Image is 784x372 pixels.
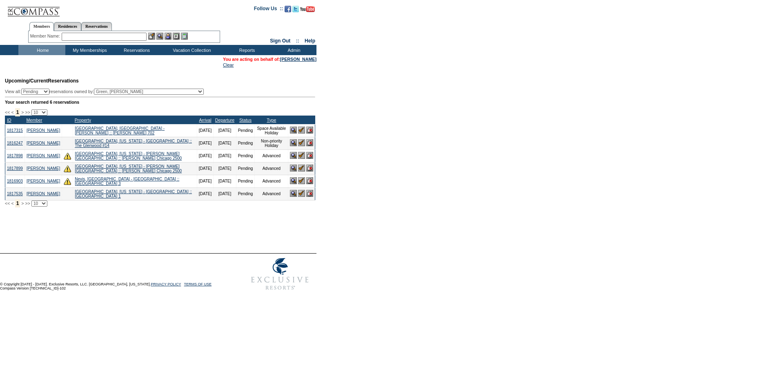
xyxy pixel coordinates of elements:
[21,110,24,115] span: >
[236,187,255,200] td: Pending
[15,108,20,116] span: 1
[18,45,65,55] td: Home
[267,118,276,123] a: Type
[255,175,288,187] td: Advanced
[5,78,48,84] span: Upcoming/Current
[25,201,30,206] span: >>
[27,141,60,145] a: [PERSON_NAME]
[215,118,234,123] a: Departure
[298,139,305,146] img: Confirm Reservation
[27,192,60,196] a: [PERSON_NAME]
[7,141,23,145] a: 1816247
[292,6,299,12] img: Follow us on Twitter
[75,139,192,148] a: [GEOGRAPHIC_DATA], [US_STATE] - [GEOGRAPHIC_DATA] :: The Glenwood #14
[305,38,315,44] a: Help
[54,22,81,31] a: Residences
[151,282,181,286] a: PRIVACY POLICY
[11,201,13,206] span: <
[296,38,299,44] span: ::
[290,139,297,146] img: View Reservation
[214,187,236,200] td: [DATE]
[214,137,236,149] td: [DATE]
[298,190,305,197] img: Confirm Reservation
[7,166,23,171] a: 1817899
[306,177,313,184] img: Cancel Reservation
[27,179,60,183] a: [PERSON_NAME]
[5,78,79,84] span: Reservations
[300,6,315,12] img: Subscribe to our YouTube Channel
[29,22,54,31] a: Members
[236,149,255,162] td: Pending
[75,118,91,123] a: Property
[292,8,299,13] a: Follow us on Twitter
[197,137,213,149] td: [DATE]
[199,118,211,123] a: Arrival
[148,33,155,40] img: b_edit.gif
[15,199,20,207] span: 1
[112,45,159,55] td: Reservations
[306,190,313,197] img: Cancel Reservation
[298,127,305,134] img: Confirm Reservation
[214,124,236,137] td: [DATE]
[5,89,207,95] div: View all: reservations owned by:
[75,177,179,186] a: Nevis, [GEOGRAPHIC_DATA] - [GEOGRAPHIC_DATA] :: [GEOGRAPHIC_DATA] 3
[27,166,60,171] a: [PERSON_NAME]
[5,100,315,105] div: Your search returned 6 reservations
[75,151,182,160] a: [GEOGRAPHIC_DATA], [US_STATE] - [PERSON_NAME][GEOGRAPHIC_DATA] :: [PERSON_NAME] Chicago 2500
[236,124,255,137] td: Pending
[214,149,236,162] td: [DATE]
[5,201,10,206] span: <<
[7,128,23,133] a: 1817315
[11,110,13,115] span: <
[236,162,255,175] td: Pending
[255,187,288,200] td: Advanced
[298,152,305,159] img: Confirm Reservation
[223,62,234,67] a: Clear
[65,45,112,55] td: My Memberships
[181,33,188,40] img: b_calculator.gif
[254,5,283,15] td: Follow Us ::
[197,187,213,200] td: [DATE]
[255,162,288,175] td: Advanced
[197,149,213,162] td: [DATE]
[64,165,71,172] img: There are insufficient days and/or tokens to cover this reservation
[21,201,24,206] span: >
[173,33,180,40] img: Reservations
[290,190,297,197] img: View Reservation
[285,8,291,13] a: Become our fan on Facebook
[30,33,62,40] div: Member Name:
[26,118,42,123] a: Member
[236,137,255,149] td: Pending
[7,192,23,196] a: 1817535
[300,8,315,13] a: Subscribe to our YouTube Channel
[75,164,182,173] a: [GEOGRAPHIC_DATA], [US_STATE] - [PERSON_NAME][GEOGRAPHIC_DATA] :: [PERSON_NAME] Chicago 2500
[184,282,212,286] a: TERMS OF USE
[255,137,288,149] td: Non-priority Holiday
[64,152,71,160] img: There are insufficient days and/or tokens to cover this reservation
[239,118,252,123] a: Status
[214,175,236,187] td: [DATE]
[236,175,255,187] td: Pending
[75,189,192,198] a: [GEOGRAPHIC_DATA], [US_STATE] - [GEOGRAPHIC_DATA] :: [GEOGRAPHIC_DATA] 1
[290,165,297,172] img: View Reservation
[159,45,223,55] td: Vacation Collection
[306,139,313,146] img: Cancel Reservation
[64,178,71,185] img: There are insufficient days and/or tokens to cover this reservation
[156,33,163,40] img: View
[197,124,213,137] td: [DATE]
[306,127,313,134] img: Cancel Reservation
[285,6,291,12] img: Become our fan on Facebook
[7,179,23,183] a: 1816903
[223,45,269,55] td: Reports
[290,152,297,159] img: View Reservation
[290,127,297,134] img: View Reservation
[280,57,316,62] a: [PERSON_NAME]
[306,152,313,159] img: Cancel Reservation
[165,33,171,40] img: Impersonate
[27,154,60,158] a: [PERSON_NAME]
[270,38,290,44] a: Sign Out
[197,175,213,187] td: [DATE]
[27,128,60,133] a: [PERSON_NAME]
[197,162,213,175] td: [DATE]
[306,165,313,172] img: Cancel Reservation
